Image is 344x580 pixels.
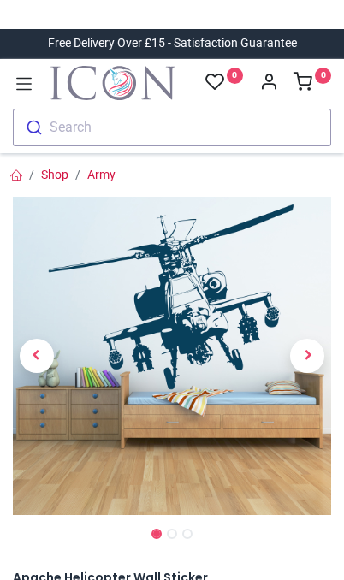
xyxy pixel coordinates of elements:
[50,66,175,100] a: Logo of Icon Wall Stickers
[13,6,331,23] iframe: Customer reviews powered by Trustpilot
[290,339,324,373] span: Next
[205,72,243,93] a: 0
[259,77,278,91] a: Account Info
[294,77,331,91] a: 0
[13,109,331,146] button: Search
[283,245,331,467] a: Next
[50,121,92,134] div: Search
[13,245,61,467] a: Previous
[41,168,68,181] a: Shop
[227,68,243,84] sup: 0
[87,168,116,181] a: Army
[50,66,175,100] img: Icon Wall Stickers
[48,35,297,52] div: Free Delivery Over £15 - Satisfaction Guarantee
[315,68,331,84] sup: 0
[13,197,331,515] img: Apache Helicopter Wall Sticker
[20,339,54,373] span: Previous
